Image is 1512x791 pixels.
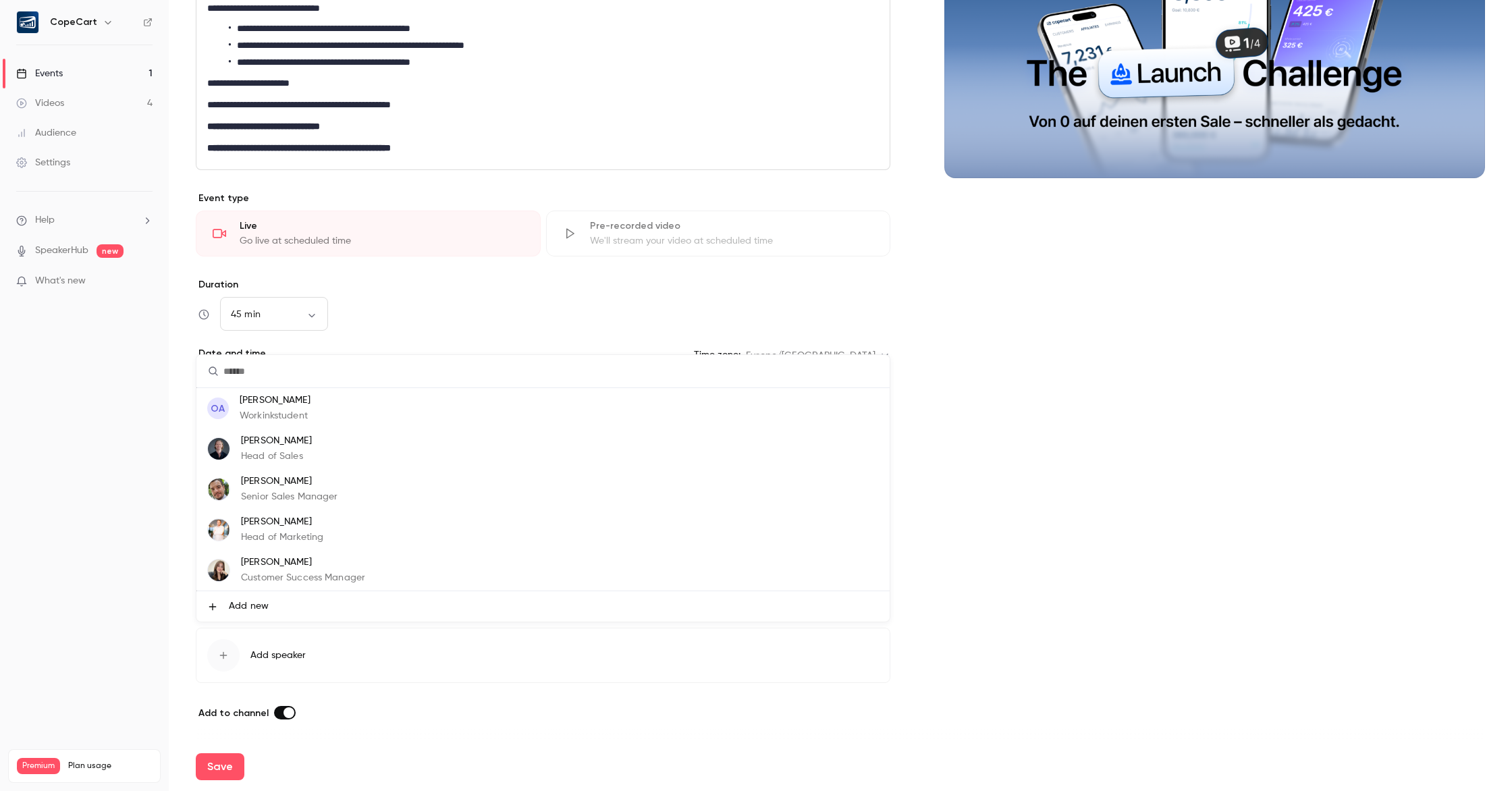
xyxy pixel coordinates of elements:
span: Add new [229,599,269,613]
p: [PERSON_NAME] [241,474,338,489]
img: Kai Thuemmler [208,519,230,541]
p: Senior Sales Manager [241,490,338,504]
img: Emilia Wagner [208,560,230,581]
p: Head of Marketing [241,530,323,545]
p: [PERSON_NAME] [241,434,312,448]
p: [PERSON_NAME] [241,555,365,570]
span: OA [211,402,225,416]
p: Workinkstudent [240,409,310,423]
p: [PERSON_NAME] [240,393,310,408]
img: Nils Freiberg [208,438,230,460]
p: Customer Success Manager [241,571,365,585]
p: Head of Sales [241,449,312,464]
p: [PERSON_NAME] [241,515,323,529]
img: Markus Reichstein [208,479,230,500]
